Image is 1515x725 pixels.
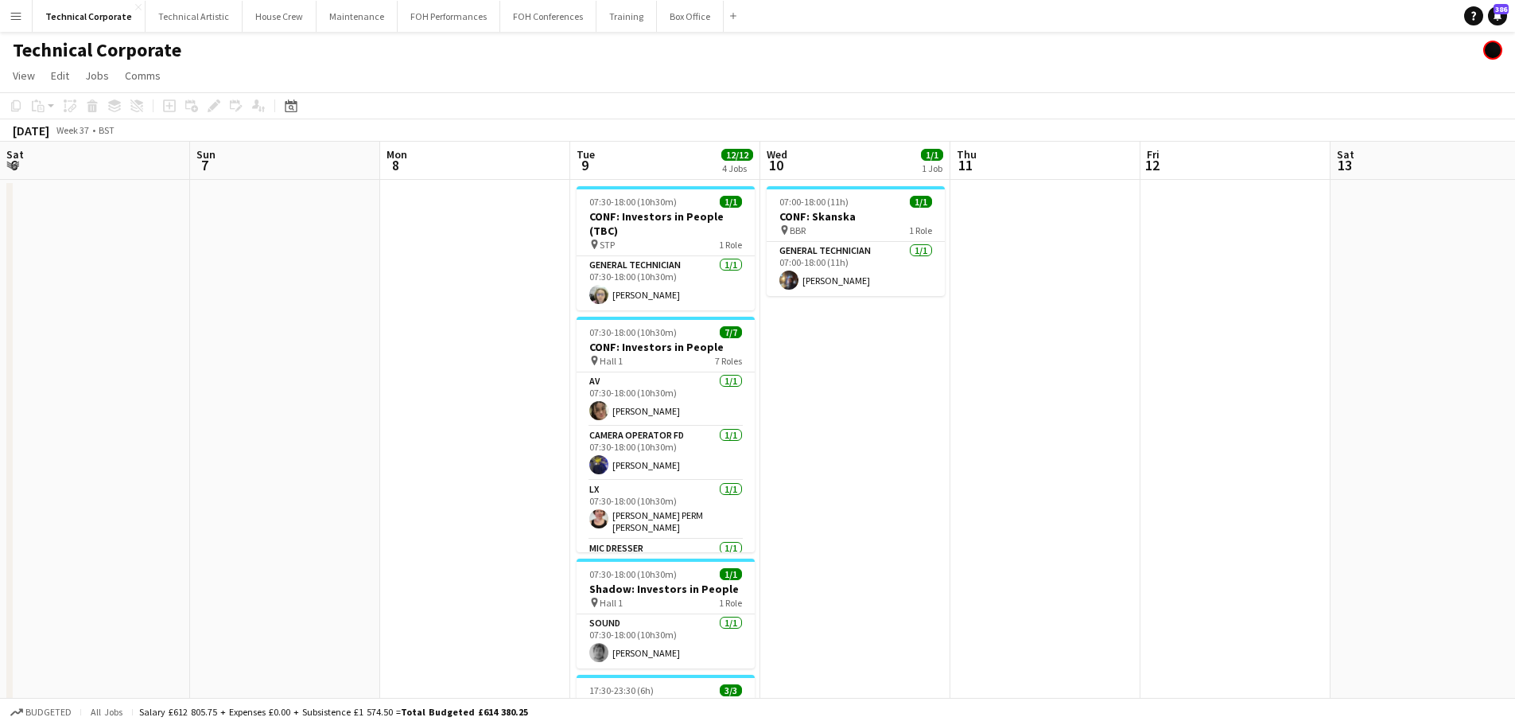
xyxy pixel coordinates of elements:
[6,65,41,86] a: View
[721,149,753,161] span: 12/12
[589,568,677,580] span: 07:30-18:00 (10h30m)
[767,242,945,296] app-card-role: General Technician1/107:00-18:00 (11h)[PERSON_NAME]
[4,156,24,174] span: 6
[720,196,742,208] span: 1/1
[764,156,787,174] span: 10
[722,162,752,174] div: 4 Jobs
[146,1,243,32] button: Technical Artistic
[600,355,623,367] span: Hall 1
[33,1,146,32] button: Technical Corporate
[196,147,216,162] span: Sun
[1483,41,1502,60] app-user-avatar: Gabrielle Barr
[1147,147,1160,162] span: Fri
[577,540,755,594] app-card-role: Mic Dresser1/1
[720,568,742,580] span: 1/1
[243,1,317,32] button: House Crew
[87,706,126,718] span: All jobs
[600,597,623,609] span: Hall 1
[85,68,109,83] span: Jobs
[139,706,528,718] div: Salary £612 805.75 + Expenses £0.00 + Subsistence £1 574.50 =
[79,65,115,86] a: Jobs
[6,147,24,162] span: Sat
[589,684,654,696] span: 17:30-23:30 (6h)
[577,614,755,668] app-card-role: Sound1/107:30-18:00 (10h30m)[PERSON_NAME]
[910,196,932,208] span: 1/1
[500,1,596,32] button: FOH Conferences
[720,326,742,338] span: 7/7
[909,224,932,236] span: 1 Role
[387,147,407,162] span: Mon
[118,65,167,86] a: Comms
[384,156,407,174] span: 8
[957,147,977,162] span: Thu
[577,317,755,552] app-job-card: 07:30-18:00 (10h30m)7/7CONF: Investors in People Hall 17 RolesAV1/107:30-18:00 (10h30m)[PERSON_NA...
[577,256,755,310] app-card-role: General Technician1/107:30-18:00 (10h30m)[PERSON_NAME]
[398,1,500,32] button: FOH Performances
[577,340,755,354] h3: CONF: Investors in People
[45,65,76,86] a: Edit
[779,196,849,208] span: 07:00-18:00 (11h)
[922,162,942,174] div: 1 Job
[767,186,945,296] app-job-card: 07:00-18:00 (11h)1/1CONF: Skanska BBR1 RoleGeneral Technician1/107:00-18:00 (11h)[PERSON_NAME]
[577,427,755,481] app-card-role: Camera Operator FD1/107:30-18:00 (10h30m)[PERSON_NAME]
[52,124,92,136] span: Week 37
[401,706,528,718] span: Total Budgeted £614 380.25
[1144,156,1160,174] span: 12
[51,68,69,83] span: Edit
[13,38,181,62] h1: Technical Corporate
[1494,4,1509,14] span: 386
[577,372,755,427] app-card-role: AV1/107:30-18:00 (10h30m)[PERSON_NAME]
[194,156,216,174] span: 7
[767,147,787,162] span: Wed
[719,597,742,609] span: 1 Role
[921,149,943,161] span: 1/1
[719,239,742,251] span: 1 Role
[589,326,677,338] span: 07:30-18:00 (10h30m)
[1488,6,1507,25] a: 386
[577,186,755,310] app-job-card: 07:30-18:00 (10h30m)1/1CONF: Investors in People (TBC) STP1 RoleGeneral Technician1/107:30-18:00 ...
[577,209,755,238] h3: CONF: Investors in People (TBC)
[1334,156,1354,174] span: 13
[8,704,74,721] button: Budgeted
[600,239,615,251] span: STP
[767,209,945,224] h3: CONF: Skanska
[25,707,72,718] span: Budgeted
[13,68,35,83] span: View
[596,1,657,32] button: Training
[790,224,806,236] span: BBR
[954,156,977,174] span: 11
[574,156,595,174] span: 9
[577,147,595,162] span: Tue
[317,1,398,32] button: Maintenance
[720,684,742,696] span: 3/3
[1337,147,1354,162] span: Sat
[125,68,161,83] span: Comms
[715,355,742,367] span: 7 Roles
[577,559,755,668] app-job-card: 07:30-18:00 (10h30m)1/1Shadow: Investors in People Hall 11 RoleSound1/107:30-18:00 (10h30m)[PERSO...
[13,123,49,138] div: [DATE]
[657,1,724,32] button: Box Office
[577,582,755,596] h3: Shadow: Investors in People
[577,481,755,540] app-card-role: LX1/107:30-18:00 (10h30m)[PERSON_NAME] PERM [PERSON_NAME]
[589,196,677,208] span: 07:30-18:00 (10h30m)
[99,124,115,136] div: BST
